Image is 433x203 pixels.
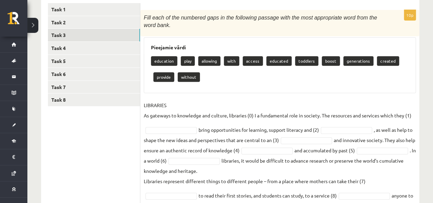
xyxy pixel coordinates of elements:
a: Task 1 [48,3,140,16]
p: Libraries represent different things to different people – from a place where mothers can take th... [144,176,366,186]
p: without [178,72,200,82]
a: Task 6 [48,68,140,80]
span: Fill each of the numbered gaps in the following passage with the most appropriate word from the w... [144,15,377,28]
a: Task 5 [48,55,140,67]
a: Rīgas 1. Tālmācības vidusskola [8,12,27,29]
a: Task 8 [48,93,140,106]
a: Task 7 [48,81,140,93]
p: access [243,56,263,66]
p: toddlers [295,56,318,66]
h3: Pieejamie vārdi [151,45,409,50]
p: play [181,56,195,66]
a: Task 3 [48,29,140,41]
p: 10p [404,10,416,21]
p: educated [266,56,292,66]
p: provide [153,72,174,82]
p: with [224,56,239,66]
p: LIBRARIES As gateways to knowledge and culture, libraries (0) I a fundamental role in society. Th... [144,100,411,120]
p: allowing [198,56,220,66]
p: generations [343,56,373,66]
p: education [151,56,177,66]
p: created [377,56,399,66]
p: boost [322,56,340,66]
a: Task 2 [48,16,140,29]
a: Task 4 [48,42,140,54]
